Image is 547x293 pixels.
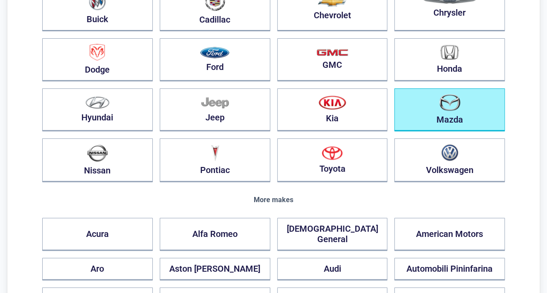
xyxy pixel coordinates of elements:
button: Mazda [394,88,505,131]
button: Acura [42,218,153,251]
button: Aston [PERSON_NAME] [160,258,270,280]
button: GMC [277,38,388,81]
button: Kia [277,88,388,131]
button: Volkswagen [394,138,505,182]
button: Honda [394,38,505,81]
button: Toyota [277,138,388,182]
div: More makes [42,196,505,204]
button: Audi [277,258,388,280]
button: Automobili Pininfarina [394,258,505,280]
button: American Motors [394,218,505,251]
button: Ford [160,38,270,81]
button: Aro [42,258,153,280]
button: Hyundai [42,88,153,131]
button: Alfa Romeo [160,218,270,251]
button: Dodge [42,38,153,81]
button: [DEMOGRAPHIC_DATA] General [277,218,388,251]
button: Jeep [160,88,270,131]
button: Nissan [42,138,153,182]
button: Pontiac [160,138,270,182]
